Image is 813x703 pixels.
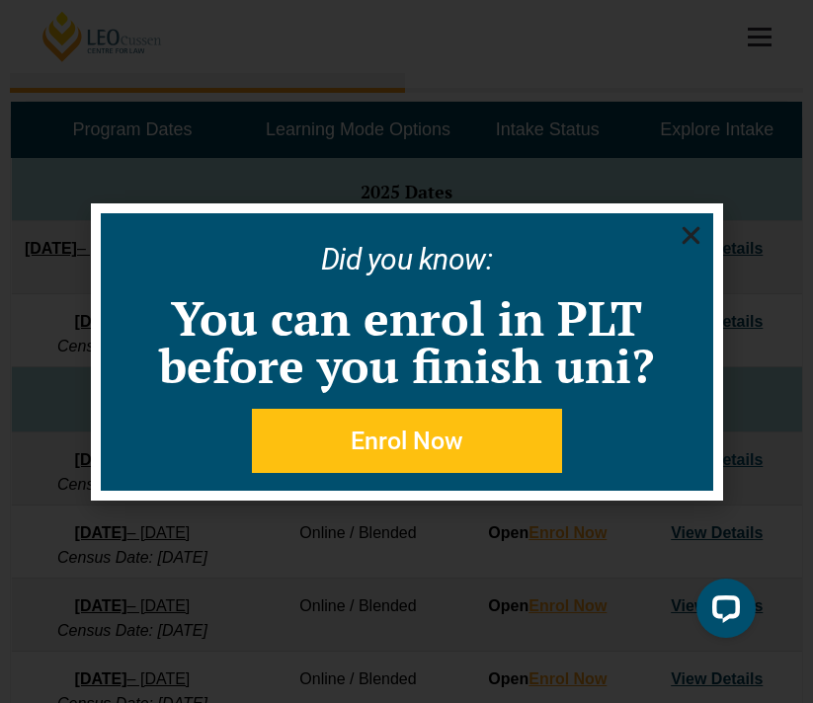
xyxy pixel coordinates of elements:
[681,571,764,654] iframe: LiveChat chat widget
[351,429,463,453] span: Enrol Now
[321,242,493,276] a: Did you know:
[252,409,562,473] a: Enrol Now
[679,223,703,248] a: Close
[159,286,654,397] a: You can enrol in PLT before you finish uni?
